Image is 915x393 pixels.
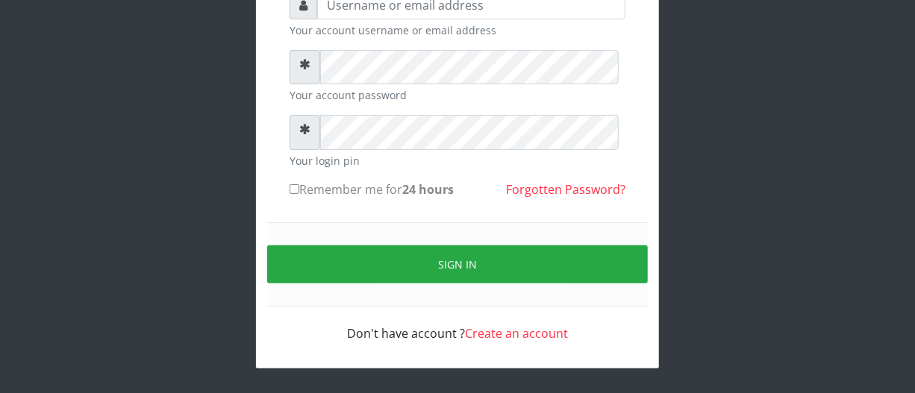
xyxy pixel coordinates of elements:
[290,306,625,342] div: Don't have account ?
[465,325,568,342] a: Create an account
[506,181,625,198] a: Forgotten Password?
[290,22,625,38] small: Your account username or email address
[290,184,299,194] input: Remember me for24 hours
[290,153,625,169] small: Your login pin
[290,180,454,198] label: Remember me for
[290,87,625,103] small: Your account password
[402,181,454,198] b: 24 hours
[267,245,648,283] button: Sign in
